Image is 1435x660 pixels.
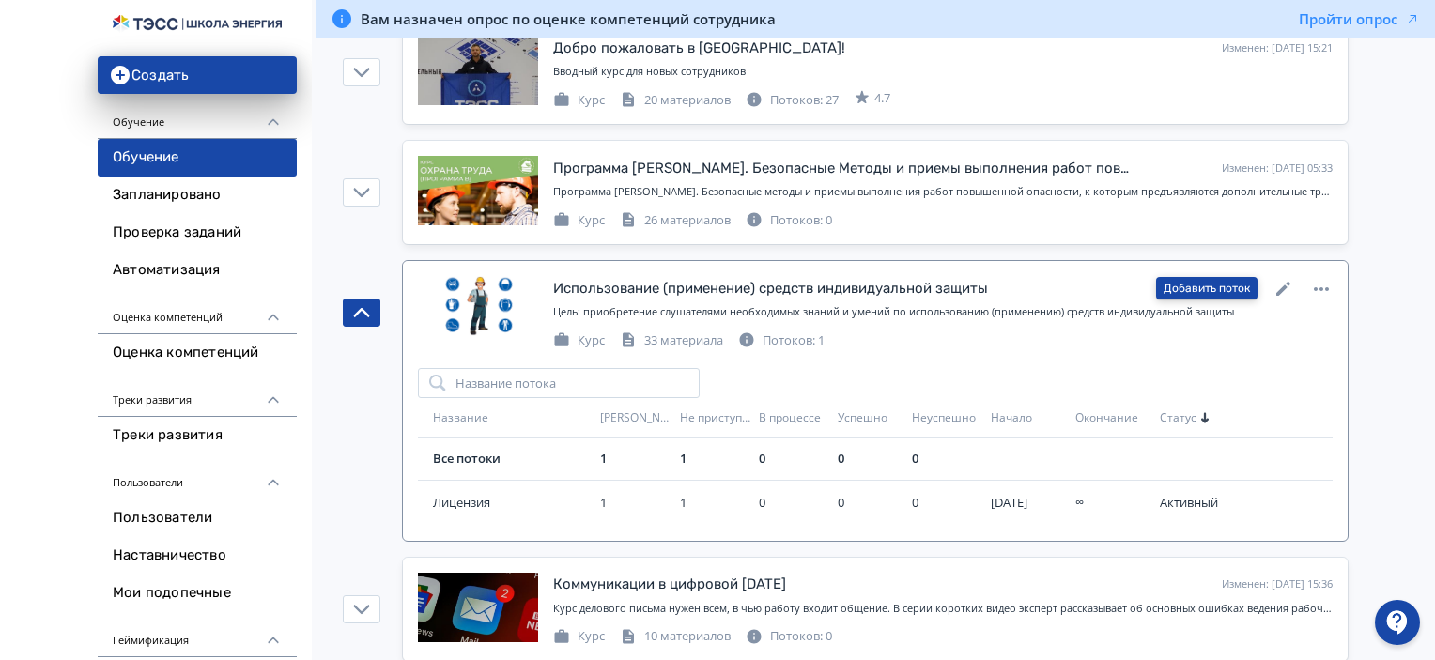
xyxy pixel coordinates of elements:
div: 0 [838,494,904,513]
div: Треки развития [98,372,297,417]
div: Неуспешно [912,410,984,426]
a: Треки развития [98,417,297,454]
div: Программа В. Безопасные методы и приемы выполнения работ повышенной опасности, к которым предъявл... [553,184,1333,200]
span: Статус [1160,410,1196,426]
a: Оценка компетенций [98,334,297,372]
div: Курс [553,627,605,646]
div: [PERSON_NAME] [600,410,672,426]
div: Обучение [98,94,297,139]
span: Вам назначен опрос по оценке компетенций сотрудника [361,9,776,28]
div: Программа В. Безопасные Методы и приемы выполнения работ повышенной опасности [553,158,1130,179]
div: 0 [912,494,984,513]
a: Проверка заданий [98,214,297,252]
div: Курс делового письма нужен всем, в чью работу входит общение. В серии коротких видео эксперт расс... [553,601,1333,617]
div: 26 материалов [620,211,731,230]
div: Курс [553,331,605,350]
span: 4.7 [874,89,890,108]
div: Цель: приобретение слушателями необходимых знаний и умений по использованию (применению) средств ... [553,304,1333,320]
div: 28 июля 2025 [991,494,1068,513]
div: 33 материала [620,331,723,350]
div: Курс [553,91,605,110]
div: Добро пожаловать в ТЭСС! [553,38,845,59]
div: 10 материалов [620,627,731,646]
div: 0 [838,450,904,468]
div: В процессе [759,410,829,426]
div: Успешно [838,410,904,426]
div: 0 [912,450,984,468]
div: Курс [553,211,605,230]
button: Пройти опрос [1299,9,1420,28]
div: Коммуникации в цифровой среде [553,574,786,595]
div: Изменен: [DATE] 05:33 [1222,161,1333,177]
div: Потоков: 0 [746,627,832,646]
a: Пользователи [98,499,297,537]
button: Добавить поток [1156,277,1258,299]
div: Оценка компетенций [98,289,297,334]
span: Название [433,410,488,426]
div: Потоков: 0 [746,211,832,230]
div: Потоков: 1 [738,331,825,350]
div: 0 [759,450,829,468]
a: Лицензия [433,494,593,513]
a: Мои подопечные [98,575,297,612]
div: Вводный курс для новых сотрудников [553,64,1333,80]
img: https://files.teachbase.ru/system/account/58100/logo/medium-61d145adc09abfe037a1aefb650fc09a.png [113,15,282,33]
div: Геймификация [98,612,297,657]
a: Наставничество [98,537,297,575]
div: 0 [759,494,829,513]
div: 1 [680,494,752,513]
div: Не приступали [680,410,752,426]
a: Обучение [98,139,297,177]
div: Использование (применение) средств индивидуальной защиты [553,278,988,299]
div: Потоков: 27 [746,91,839,110]
span: Начало [991,410,1032,426]
span: Окончание [1075,410,1138,426]
a: Автоматизация [98,252,297,289]
div: ∞ [1075,494,1152,513]
div: Изменен: [DATE] 15:36 [1222,576,1333,592]
div: 20 материалов [620,91,731,110]
a: Запланировано [98,177,297,214]
div: 1 [600,450,672,468]
div: 1 [680,450,752,468]
div: Изменен: [DATE] 15:21 [1222,40,1333,56]
a: Все потоки [433,450,501,467]
div: Активный [1160,494,1227,513]
div: 1 [600,494,672,513]
div: Пользователи [98,454,297,499]
button: Создать [98,56,297,94]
